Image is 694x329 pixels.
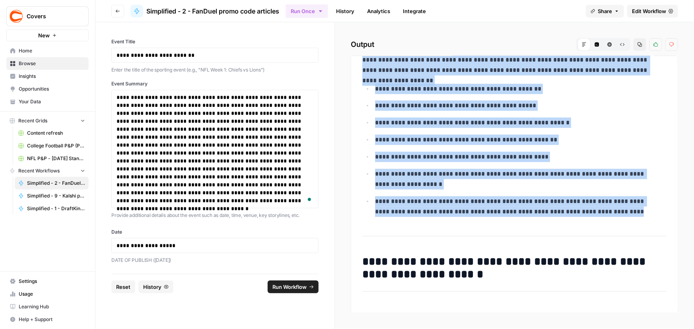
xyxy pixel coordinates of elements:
span: Browse [19,60,85,67]
span: Home [19,47,85,54]
span: Simplified - 2 - FanDuel promo code articles [27,180,85,187]
span: NFL P&P - [DATE] Standard (Production) Grid [27,155,85,162]
span: Content refresh [27,130,85,137]
a: Analytics [362,5,395,17]
a: Your Data [6,95,89,108]
a: Simplified - 2 - FanDuel promo code articles [15,177,89,190]
span: New [38,31,50,39]
span: Insights [19,73,85,80]
button: Run Workflow [268,281,319,293]
button: Run Once [286,4,328,18]
a: Content refresh [15,127,89,139]
span: Simplified - 2 - FanDuel promo code articles [146,6,279,16]
button: History [138,281,173,293]
a: Browse [6,57,89,70]
a: Opportunities [6,83,89,95]
a: History [331,5,359,17]
a: Edit Workflow [627,5,678,17]
span: Usage [19,290,85,298]
span: Covers [27,12,75,20]
button: Help + Support [6,313,89,326]
span: Run Workflow [272,283,307,291]
a: College Football P&P (Production) Grid (1) [15,139,89,152]
span: Reset [116,283,130,291]
button: Workspace: Covers [6,6,89,26]
a: Simplified - 9 - Kalshi promo code articles [15,190,89,202]
label: Event Title [111,38,319,45]
span: Settings [19,278,85,285]
a: Learning Hub [6,300,89,313]
button: New [6,29,89,41]
a: Insights [6,70,89,83]
span: Recent Grids [18,117,47,124]
span: Share [598,7,612,15]
span: Simplified - 1 - DraftKings promo code articles [27,205,85,212]
p: DATE OF PUBLISH ([DATE]) [111,256,319,264]
p: Provide additional details about the event such as date, time, venue, key storylines, etc. [111,211,319,219]
img: Covers Logo [9,9,23,23]
a: Home [6,45,89,57]
a: Simplified - 1 - DraftKings promo code articles [15,202,89,215]
span: Help + Support [19,316,85,323]
div: To enrich screen reader interactions, please activate Accessibility in Grammarly extension settings [117,93,313,205]
button: Share [586,5,624,17]
button: Reset [111,281,135,293]
h2: Output [351,38,678,51]
a: Settings [6,275,89,288]
span: Learning Hub [19,303,85,310]
span: Recent Workflows [18,167,60,174]
button: Recent Grids [6,115,89,127]
p: Enter the title of the sporting event (e.g., "NFL Week 1: Chiefs vs Lions") [111,66,319,74]
span: History [143,283,161,291]
a: Simplified - 2 - FanDuel promo code articles [130,5,279,17]
a: NFL P&P - [DATE] Standard (Production) Grid [15,152,89,165]
label: Event Summary [111,80,319,87]
a: Integrate [398,5,431,17]
span: Edit Workflow [632,7,666,15]
span: Your Data [19,98,85,105]
span: Opportunities [19,85,85,93]
label: Date [111,228,319,236]
span: College Football P&P (Production) Grid (1) [27,142,85,149]
button: Recent Workflows [6,165,89,177]
a: Usage [6,288,89,300]
span: Simplified - 9 - Kalshi promo code articles [27,192,85,199]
